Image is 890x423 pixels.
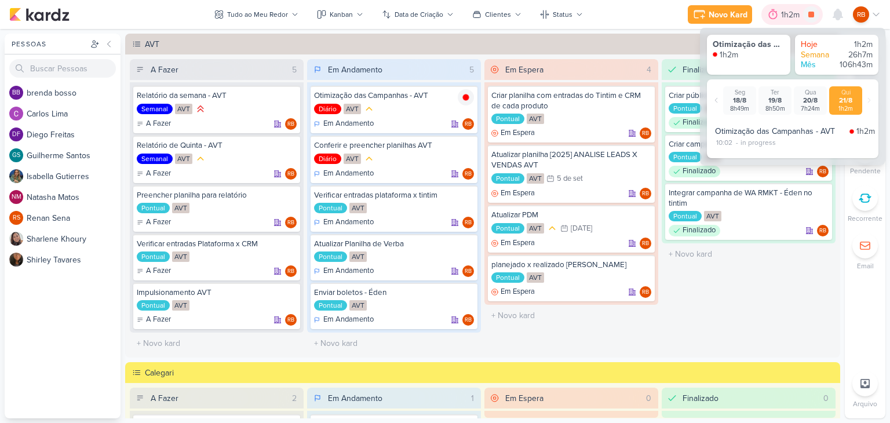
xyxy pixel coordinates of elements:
div: Criar campanha WA de RMKT para Éden [669,139,829,149]
div: Rogerio Bispo [285,168,297,180]
img: tracking [713,52,717,57]
div: Em Espera [491,238,535,249]
div: Em Espera [491,286,535,298]
div: Guilherme Santos [9,148,23,162]
p: Finalizado [683,225,716,236]
div: Pontual [314,203,347,213]
div: Criar planilha com entradas do Tintim e CRM de cada produto [491,90,651,111]
div: Verificar entradas plataforma x tintim [314,190,474,200]
div: Pontual [491,272,524,283]
div: 1h2m [856,125,875,137]
div: Atualizar PDM [491,210,651,220]
div: A Fazer [151,64,178,76]
div: Finalizado [683,392,718,404]
div: R e n a n S e n a [27,212,121,224]
p: A Fazer [146,118,171,130]
div: 1h2m [831,105,860,112]
div: AVT [704,211,721,221]
p: Email [857,261,874,271]
div: Rogerio Bispo [462,217,474,228]
div: Rogerio Bispo [640,127,651,139]
div: Prioridade Média [546,223,558,234]
div: AVT [527,272,544,283]
div: Pessoas [9,39,88,49]
img: Carlos Lima [9,107,23,121]
div: N a t a s h a M a t o s [27,191,121,203]
p: RB [465,122,472,127]
div: AVT [175,104,192,114]
div: AVT [527,114,544,124]
div: 8h49m [725,105,754,112]
img: Shirley Tavares [9,253,23,267]
div: 4 [642,64,656,76]
div: Em Espera [505,64,544,76]
div: Enviar boletos - Éden [314,287,474,298]
div: 1 [466,392,479,404]
div: Prioridade Média [363,103,375,115]
div: planejado x realizado Éden [491,260,651,270]
p: Finalizado [683,166,716,177]
p: A Fazer [146,314,171,326]
div: Rogerio Bispo [853,6,869,23]
p: Em Espera [501,286,535,298]
div: Otimização das Campanhas - AVT [713,39,785,50]
div: Rogerio Bispo [285,217,297,228]
div: Responsável: Rogerio Bispo [285,217,297,228]
div: AVT [344,104,361,114]
p: Em Andamento [323,265,374,277]
p: Recorrente [848,213,882,224]
div: 20/8 [796,96,825,105]
div: 21/8 [831,96,860,105]
div: 0 [819,392,833,404]
div: Pontual [314,300,347,311]
div: Rogerio Bispo [817,166,829,177]
div: Rogerio Bispo [640,286,651,298]
div: D i e g o F r e i t a s [27,129,121,141]
p: RB [642,131,649,137]
div: A Fazer [137,265,171,277]
div: Responsável: Rogerio Bispo [640,286,651,298]
div: Responsável: Rogerio Bispo [640,188,651,199]
div: 1h2m [781,9,803,21]
div: Conferir e preencher planilhas AVT [314,140,474,151]
p: A Fazer [146,265,171,277]
img: kardz.app [9,8,70,21]
div: S h a r l e n e K h o u r y [27,233,121,245]
div: 5 de set [557,175,583,183]
p: RB [287,172,294,177]
p: RB [465,220,472,226]
div: I s a b e l l a G u t i e r r e s [27,170,121,183]
div: 26h7m [838,50,873,60]
div: Responsável: Rogerio Bispo [285,314,297,326]
p: RB [819,228,826,234]
p: RS [13,215,20,221]
div: Responsável: Rogerio Bispo [640,127,651,139]
div: AVT [349,300,367,311]
input: + Novo kard [309,335,479,352]
div: b r e n d a b o s s o [27,87,121,99]
p: NM [12,194,21,200]
div: 7h24m [796,105,825,112]
div: Diego Freitas [9,127,23,141]
div: Pontual [491,173,524,184]
div: 2 [287,392,301,404]
div: Em Andamento [314,118,374,130]
div: Qui [831,89,860,96]
div: Verificar entradas Plataforma x CRM [137,239,297,249]
div: Responsável: Rogerio Bispo [285,118,297,130]
div: AVT [175,154,192,164]
div: Rogerio Bispo [817,225,829,236]
div: Pontual [669,103,702,114]
div: Responsável: Rogerio Bispo [640,238,651,249]
div: A Fazer [137,217,171,228]
div: Pontual [491,223,524,234]
div: Responsável: Rogerio Bispo [285,168,297,180]
div: Relatório da semana - AVT [137,90,297,101]
p: RB [287,220,294,226]
div: Em Andamento [314,168,374,180]
div: Mês [801,60,836,70]
p: RB [642,290,649,296]
div: AVT [527,223,544,234]
p: Pendente [850,166,881,176]
div: Diário [314,104,341,114]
